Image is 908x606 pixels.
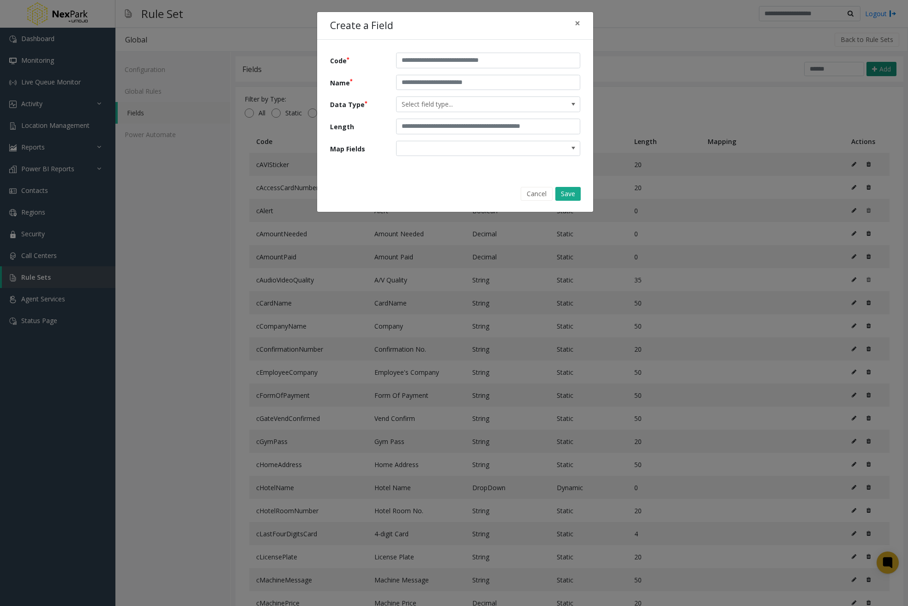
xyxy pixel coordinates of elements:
label: Code [323,53,389,68]
span: × [575,17,580,30]
button: Cancel [521,187,553,201]
label: Map Fields [323,141,389,156]
h4: Create a Field [330,18,393,33]
label: Length [323,119,389,134]
kendo-dropdowntree: null [396,141,580,156]
span: Select field type... [397,97,543,112]
label: Data Type [323,96,389,112]
button: Save [555,187,581,201]
label: Name [323,75,389,90]
button: Close [568,12,587,35]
